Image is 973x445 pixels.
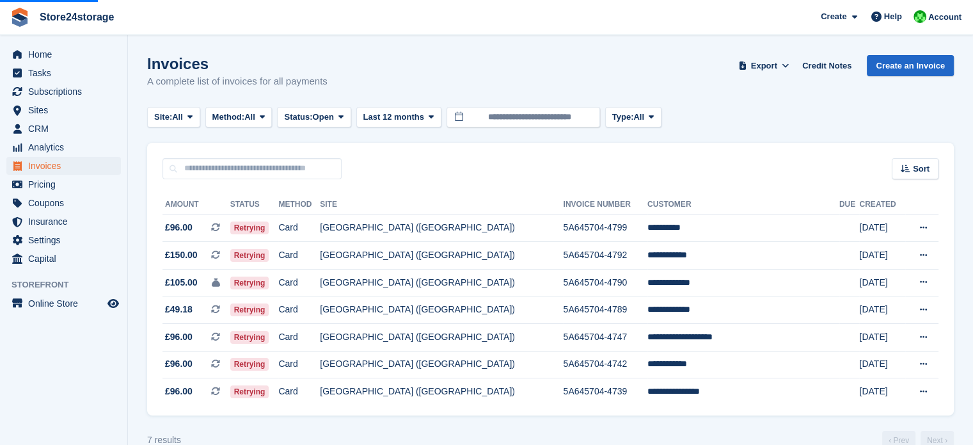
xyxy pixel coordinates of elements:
[320,351,563,378] td: [GEOGRAPHIC_DATA] ([GEOGRAPHIC_DATA])
[563,269,647,296] td: 5A645704-4790
[277,107,351,128] button: Status: Open
[28,64,105,82] span: Tasks
[839,195,860,215] th: Due
[563,195,647,215] th: Invoice Number
[172,111,183,124] span: All
[563,351,647,378] td: 5A645704-4742
[320,242,563,270] td: [GEOGRAPHIC_DATA] ([GEOGRAPHIC_DATA])
[6,231,121,249] a: menu
[230,249,269,262] span: Retrying
[28,45,105,63] span: Home
[28,120,105,138] span: CRM
[6,45,121,63] a: menu
[6,83,121,101] a: menu
[284,111,312,124] span: Status:
[647,195,839,215] th: Customer
[230,385,269,398] span: Retrying
[165,248,198,262] span: £150.00
[859,214,905,242] td: [DATE]
[278,214,320,242] td: Card
[278,195,320,215] th: Method
[162,195,230,215] th: Amount
[28,157,105,175] span: Invoices
[859,351,905,378] td: [DATE]
[165,221,193,234] span: £96.00
[320,296,563,324] td: [GEOGRAPHIC_DATA] ([GEOGRAPHIC_DATA])
[563,242,647,270] td: 5A645704-4792
[913,163,929,175] span: Sort
[859,242,905,270] td: [DATE]
[106,296,121,311] a: Preview store
[751,60,777,72] span: Export
[605,107,661,128] button: Type: All
[278,351,320,378] td: Card
[147,55,328,72] h1: Invoices
[563,324,647,352] td: 5A645704-4747
[867,55,954,76] a: Create an Invoice
[230,358,269,371] span: Retrying
[320,378,563,405] td: [GEOGRAPHIC_DATA] ([GEOGRAPHIC_DATA])
[165,330,193,344] span: £96.00
[563,378,647,405] td: 5A645704-4739
[10,8,29,27] img: stora-icon-8386f47178a22dfd0bd8f6a31ec36ba5ce8667c1dd55bd0f319d3a0aa187defe.svg
[278,378,320,405] td: Card
[363,111,424,124] span: Last 12 months
[278,269,320,296] td: Card
[6,295,121,312] a: menu
[633,111,644,124] span: All
[859,296,905,324] td: [DATE]
[28,194,105,212] span: Coupons
[230,303,269,316] span: Retrying
[230,331,269,344] span: Retrying
[230,277,269,289] span: Retrying
[147,74,328,89] p: A complete list of invoices for all payments
[147,107,200,128] button: Site: All
[320,195,563,215] th: Site
[165,303,193,316] span: £49.18
[797,55,857,76] a: Credit Notes
[313,111,334,124] span: Open
[320,324,563,352] td: [GEOGRAPHIC_DATA] ([GEOGRAPHIC_DATA])
[821,10,846,23] span: Create
[28,175,105,193] span: Pricing
[6,138,121,156] a: menu
[736,55,792,76] button: Export
[928,11,961,24] span: Account
[165,357,193,371] span: £96.00
[28,83,105,101] span: Subscriptions
[884,10,902,23] span: Help
[6,157,121,175] a: menu
[6,64,121,82] a: menu
[6,101,121,119] a: menu
[212,111,245,124] span: Method:
[859,269,905,296] td: [DATE]
[356,107,441,128] button: Last 12 months
[154,111,172,124] span: Site:
[612,111,634,124] span: Type:
[12,279,127,291] span: Storefront
[28,231,105,249] span: Settings
[28,213,105,231] span: Insurance
[859,378,905,405] td: [DATE]
[859,324,905,352] td: [DATE]
[278,324,320,352] td: Card
[914,10,926,23] img: Tracy Harper
[563,296,647,324] td: 5A645704-4789
[230,222,269,234] span: Retrying
[6,175,121,193] a: menu
[278,296,320,324] td: Card
[28,138,105,156] span: Analytics
[6,213,121,231] a: menu
[6,194,121,212] a: menu
[278,242,320,270] td: Card
[320,269,563,296] td: [GEOGRAPHIC_DATA] ([GEOGRAPHIC_DATA])
[244,111,255,124] span: All
[28,295,105,312] span: Online Store
[205,107,273,128] button: Method: All
[165,276,198,289] span: £105.00
[28,101,105,119] span: Sites
[28,250,105,268] span: Capital
[859,195,905,215] th: Created
[320,214,563,242] td: [GEOGRAPHIC_DATA] ([GEOGRAPHIC_DATA])
[230,195,279,215] th: Status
